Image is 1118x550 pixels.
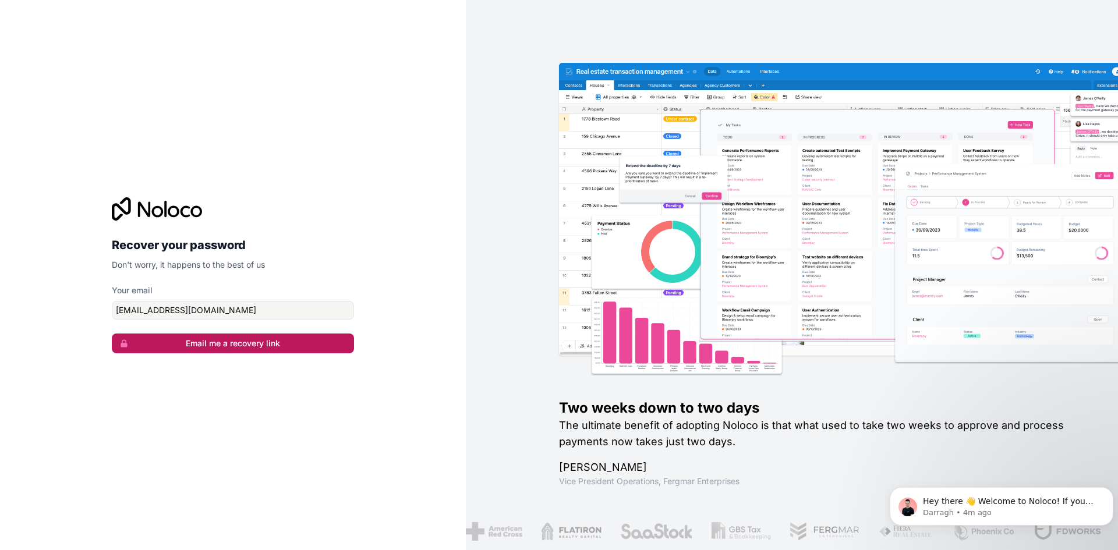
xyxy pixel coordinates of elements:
h1: [PERSON_NAME] [559,459,1081,476]
h2: The ultimate benefit of adopting Noloco is that what used to take two weeks to approve and proces... [559,417,1081,450]
img: /assets/gbstax-C-GtDUiK.png [712,522,771,541]
img: /assets/american-red-cross-BAupjrZR.png [466,522,522,541]
label: Your email [112,285,153,296]
h1: Vice President Operations , Fergmar Enterprises [559,476,1081,487]
img: /assets/flatiron-C8eUkumj.png [541,522,602,541]
h1: Two weeks down to two days [559,399,1081,417]
h2: Recover your password [112,235,354,256]
img: /assets/fergmar-CudnrXN5.png [790,522,861,541]
p: Don't worry, it happens to the best of us [112,259,354,271]
button: Email me a recovery link [112,333,354,353]
img: /assets/fiera-fwj2N5v4.png [879,522,933,541]
input: email [112,301,354,320]
iframe: Intercom notifications message [885,463,1118,544]
img: /assets/saastock-C6Zbiodz.png [620,522,694,541]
